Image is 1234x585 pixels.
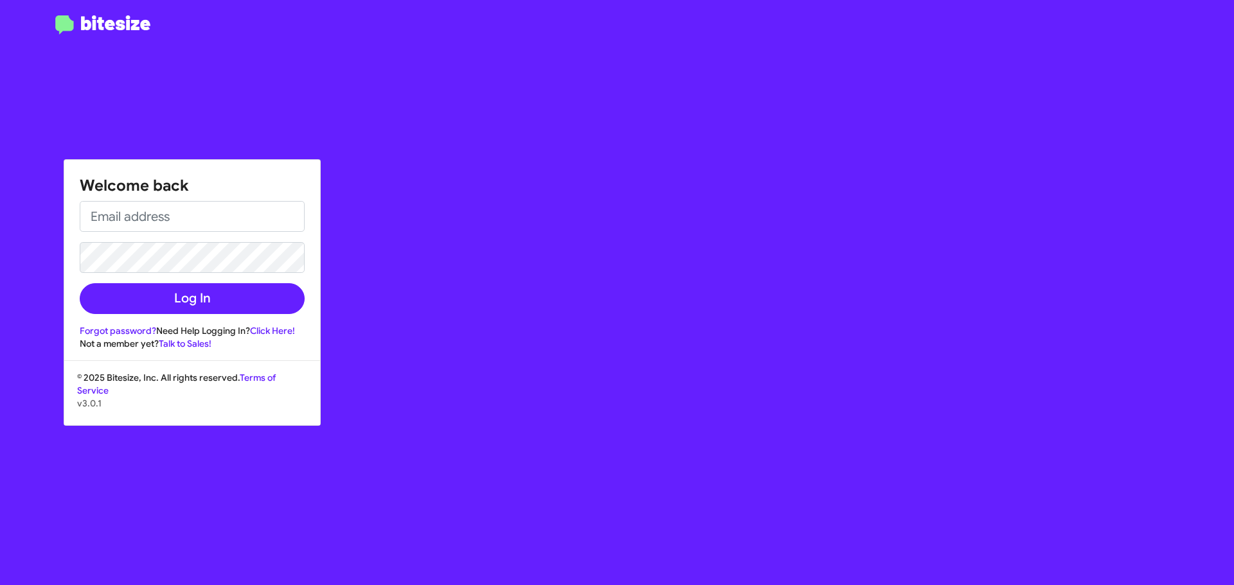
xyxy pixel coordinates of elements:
button: Log In [80,283,305,314]
a: Talk to Sales! [159,338,211,349]
div: © 2025 Bitesize, Inc. All rights reserved. [64,371,320,425]
a: Click Here! [250,325,295,336]
p: v3.0.1 [77,397,307,410]
a: Forgot password? [80,325,156,336]
h1: Welcome back [80,175,305,196]
input: Email address [80,201,305,232]
div: Not a member yet? [80,337,305,350]
div: Need Help Logging In? [80,324,305,337]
